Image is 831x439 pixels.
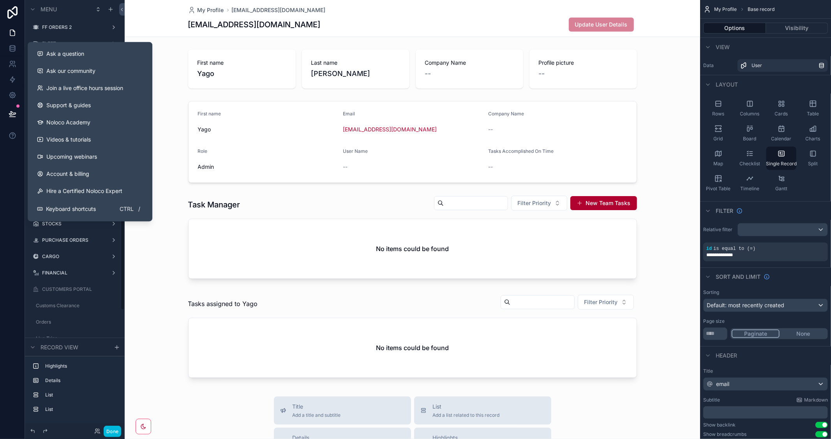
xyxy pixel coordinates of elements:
[716,273,760,281] span: Sort And Limit
[703,62,734,69] label: Data
[716,207,733,215] span: Filter
[42,286,115,292] label: CUSTOMERS PORTAL
[703,23,766,34] button: Options
[703,397,720,403] label: Subtitle
[743,136,757,142] span: Board
[188,19,321,30] h1: [EMAIL_ADDRESS][DOMAIN_NAME]
[31,182,149,200] button: Hire a Certified Noloco Expert
[119,204,134,214] span: Ctrl
[766,97,796,120] button: Cards
[716,43,730,51] span: View
[716,380,729,388] span: email
[703,147,733,170] button: Map
[45,392,114,398] label: List
[713,246,755,251] span: is equal to (=)
[748,6,775,12] span: Base record
[706,246,712,251] span: id
[737,59,828,72] a: User
[808,161,818,167] span: Split
[740,111,760,117] span: Columns
[232,6,326,14] a: [EMAIL_ADDRESS][DOMAIN_NAME]
[766,122,796,145] button: Calendar
[703,368,828,374] label: Title
[188,6,224,14] a: My Profile
[45,363,114,369] label: Highlights
[714,6,737,12] span: My Profile
[36,319,115,325] label: Orders
[31,114,149,131] a: Noloco Academy
[31,200,149,218] button: Keyboard shortcutsCtrl/
[31,148,149,165] a: Upcoming webinars
[703,172,733,195] button: Pivot Table
[703,227,734,233] label: Relative filter
[806,136,820,142] span: Charts
[25,356,125,423] div: scrollable content
[31,45,149,62] button: Ask a question
[42,253,104,260] label: CARGO
[703,406,828,419] div: scrollable content
[766,172,796,195] button: Gantt
[714,136,723,142] span: Grid
[136,206,142,212] span: /
[766,147,796,170] button: Single Record
[46,84,123,92] span: Join a live office hours session
[706,186,730,192] span: Pivot Table
[703,122,733,145] button: Grid
[31,80,149,97] a: Join a live office hours session
[735,147,765,170] button: Checklist
[45,406,114,412] label: List
[703,289,719,296] label: Sorting
[42,24,104,30] label: FF ORDERS 2
[31,131,149,148] a: Videos & tutorials
[42,270,104,276] label: FINANCIAL
[732,329,780,338] button: Paginate
[31,62,149,80] a: Ask our community
[740,186,759,192] span: Timeline
[42,41,104,47] label: FLEET
[46,153,97,161] span: Upcoming webinars
[798,122,828,145] button: Charts
[46,119,90,126] span: Noloco Academy
[46,187,122,195] span: Hire a Certified Noloco Expert
[775,186,787,192] span: Gantt
[104,426,121,437] button: Done
[735,97,765,120] button: Columns
[46,101,91,109] span: Support & guides
[36,335,115,342] label: Live Trips
[41,5,57,13] span: Menu
[41,343,78,351] span: Record view
[42,237,104,243] label: PURCHASE ORDERS
[31,165,149,182] a: Account & billing
[735,172,765,195] button: Timeline
[46,170,89,178] span: Account & billing
[712,111,724,117] span: Rows
[780,329,827,338] button: None
[198,6,224,14] span: My Profile
[804,397,828,403] span: Markdown
[766,161,797,167] span: Single Record
[796,397,828,403] a: Markdown
[716,81,738,89] span: Layout
[703,299,828,312] button: Default: most recently created
[771,136,792,142] span: Calendar
[798,147,828,170] button: Split
[716,352,737,359] span: Header
[45,377,114,384] label: Details
[752,62,762,69] span: User
[707,302,784,308] span: Default: most recently created
[42,221,104,227] a: STOCKS
[735,122,765,145] button: Board
[36,303,115,309] label: Customs Clearance
[31,97,149,114] a: Support & guides
[775,111,788,117] span: Cards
